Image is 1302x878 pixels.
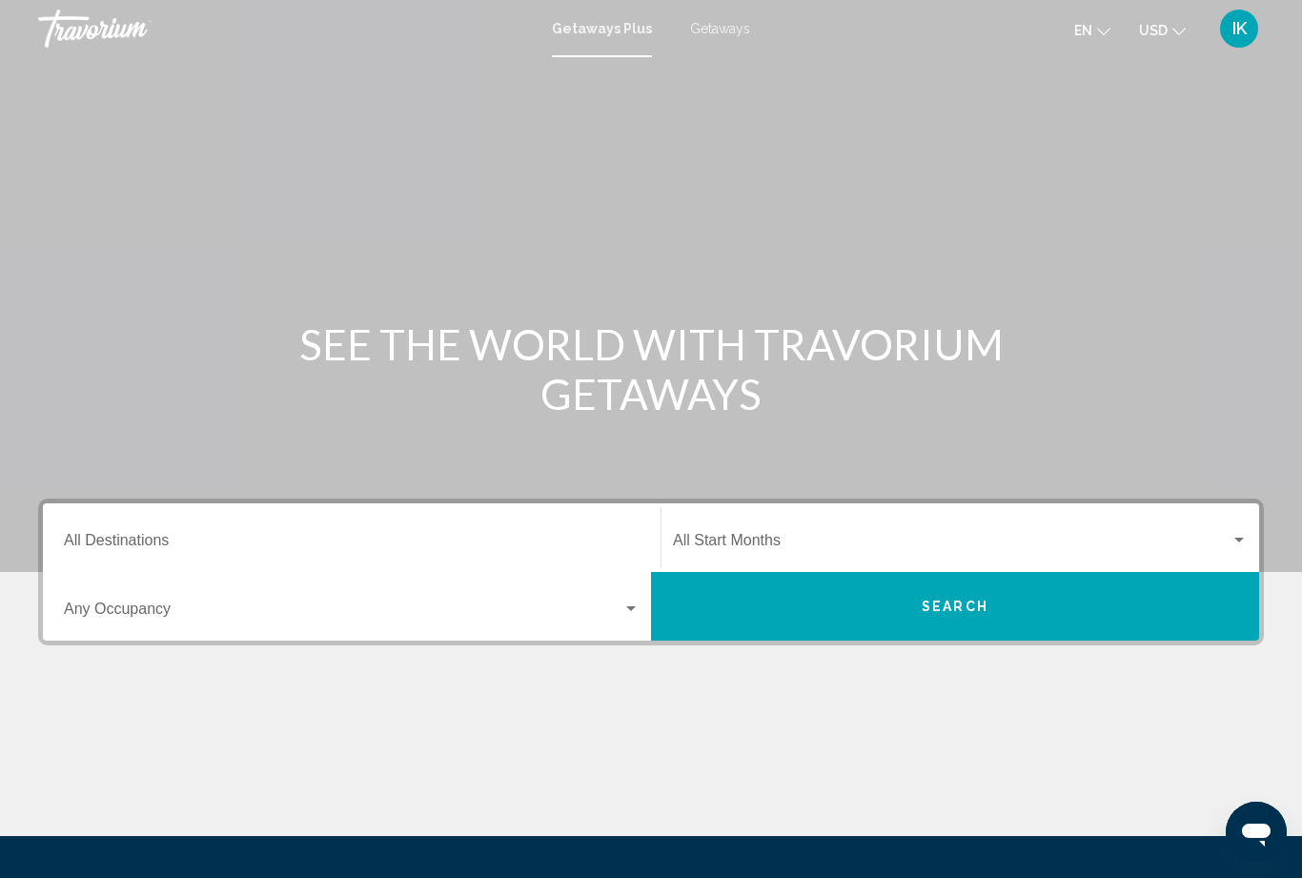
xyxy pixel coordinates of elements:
[43,503,1259,641] div: Search widget
[552,21,652,36] a: Getaways Plus
[38,10,533,48] a: Travorium
[690,21,750,36] a: Getaways
[922,600,988,615] span: Search
[1226,802,1287,863] iframe: Button to launch messaging window
[1074,16,1110,44] button: Change language
[651,572,1259,641] button: Search
[1074,23,1092,38] span: en
[294,319,1008,419] h1: SEE THE WORLD WITH TRAVORIUM GETAWAYS
[1139,23,1168,38] span: USD
[1139,16,1186,44] button: Change currency
[1214,9,1264,49] button: User Menu
[1232,19,1247,38] span: IK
